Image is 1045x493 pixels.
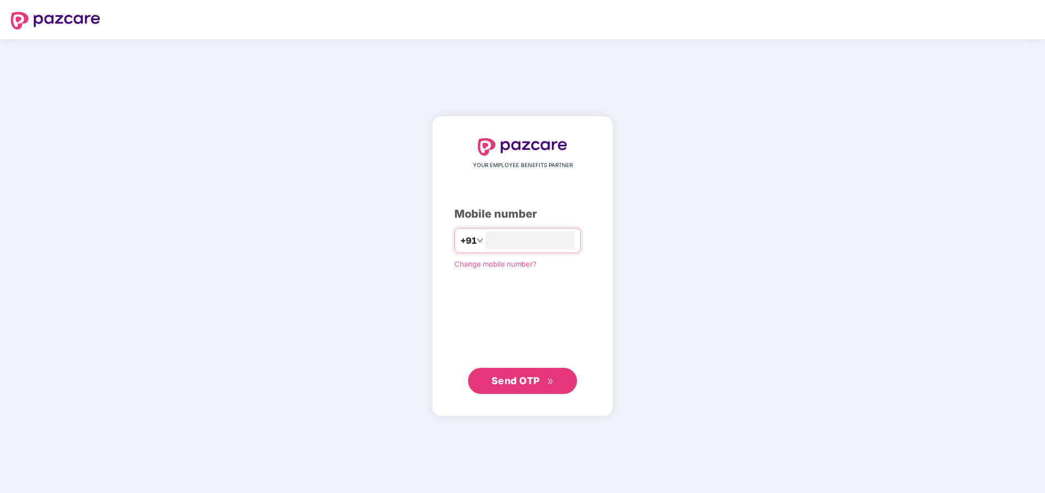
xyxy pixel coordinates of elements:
[11,12,100,29] img: logo
[547,378,554,385] span: double-right
[454,206,591,223] div: Mobile number
[478,138,567,156] img: logo
[460,234,477,248] span: +91
[468,368,577,394] button: Send OTPdouble-right
[477,237,483,244] span: down
[473,161,573,170] span: YOUR EMPLOYEE BENEFITS PARTNER
[491,375,540,386] span: Send OTP
[454,260,537,268] a: Change mobile number?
